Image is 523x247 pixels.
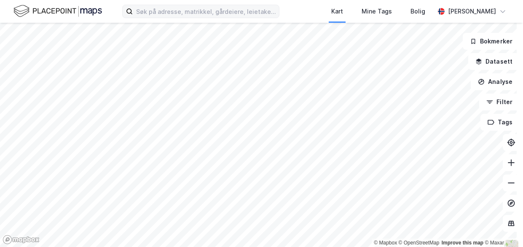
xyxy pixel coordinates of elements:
div: [PERSON_NAME] [448,6,496,16]
input: Søk på adresse, matrikkel, gårdeiere, leietakere eller personer [133,5,279,18]
div: Kart [331,6,343,16]
div: Bolig [410,6,425,16]
img: logo.f888ab2527a4732fd821a326f86c7f29.svg [13,4,102,19]
iframe: Chat Widget [481,207,523,247]
div: Kontrollprogram for chat [481,207,523,247]
div: Mine Tags [362,6,392,16]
